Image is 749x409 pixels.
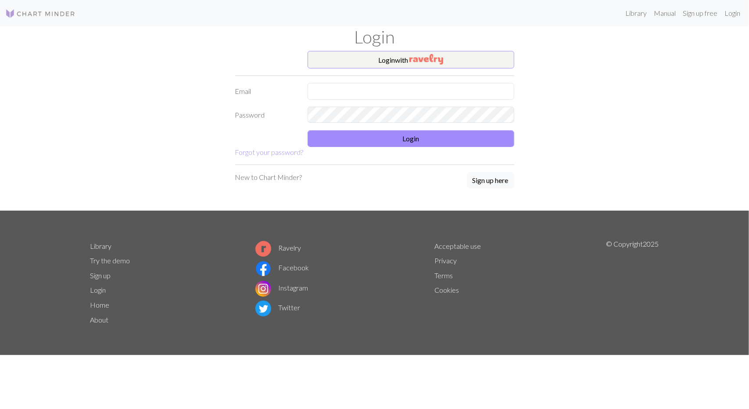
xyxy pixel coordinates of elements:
a: Login [90,286,106,294]
a: Instagram [255,283,308,292]
a: Ravelry [255,244,301,252]
a: Terms [434,271,453,280]
button: Loginwith [308,51,514,68]
img: Logo [5,8,75,19]
img: Twitter logo [255,301,271,316]
a: Home [90,301,110,309]
img: Facebook logo [255,261,271,276]
a: Try the demo [90,256,130,265]
h1: Login [85,26,664,47]
a: Cookies [434,286,459,294]
a: Sign up here [467,172,514,190]
a: Manual [650,4,679,22]
a: Sign up [90,271,111,280]
button: Sign up here [467,172,514,189]
a: Forgot your password? [235,148,304,156]
a: About [90,316,109,324]
button: Login [308,130,514,147]
a: Privacy [434,256,457,265]
a: Login [721,4,744,22]
a: Twitter [255,303,300,312]
a: Acceptable use [434,242,481,250]
label: Email [230,83,302,100]
p: © Copyright 2025 [606,239,659,327]
a: Sign up free [679,4,721,22]
img: Instagram logo [255,281,271,297]
p: New to Chart Minder? [235,172,302,183]
a: Library [90,242,112,250]
img: Ravelry logo [255,241,271,257]
img: Ravelry [409,54,443,65]
label: Password [230,107,302,123]
a: Library [622,4,650,22]
a: Facebook [255,263,309,272]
